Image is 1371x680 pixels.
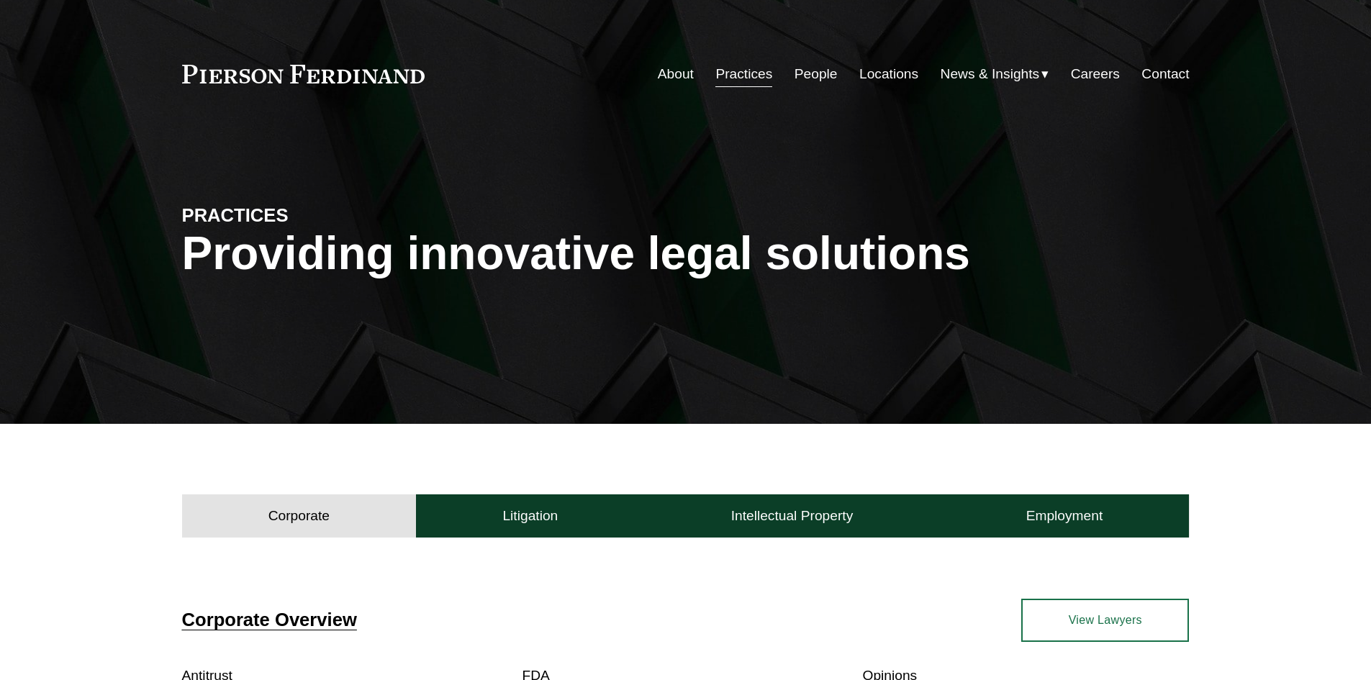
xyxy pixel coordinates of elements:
a: View Lawyers [1021,599,1189,642]
h4: Employment [1026,507,1103,525]
h1: Providing innovative legal solutions [182,227,1190,280]
h4: Intellectual Property [731,507,854,525]
h4: Corporate [268,507,330,525]
a: Locations [859,60,918,88]
a: People [795,60,838,88]
h4: PRACTICES [182,204,434,227]
a: Contact [1141,60,1189,88]
h4: Litigation [502,507,558,525]
a: Corporate Overview [182,609,357,630]
a: About [658,60,694,88]
span: News & Insights [941,62,1040,87]
a: Careers [1071,60,1120,88]
a: folder dropdown [941,60,1049,88]
a: Practices [715,60,772,88]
